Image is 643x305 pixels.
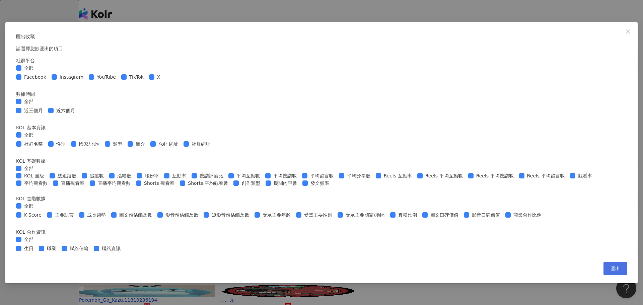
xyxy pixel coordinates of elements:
[58,179,87,187] span: 直播觀看率
[76,140,102,148] span: 國家/地區
[575,172,595,179] span: 觀看率
[21,211,44,219] span: K-Score
[16,57,627,64] div: 社群平台
[55,172,79,179] span: 總追蹤數
[428,211,461,219] span: 圖文口碑價值
[209,211,252,219] span: 短影音預估觸及數
[16,124,627,131] div: KOL 基本資訊
[117,211,155,219] span: 圖文預估觸及數
[474,172,516,179] span: Reels 平均按讚數
[95,179,133,187] span: 直播平均觀看數
[99,245,123,252] span: 聯絡資訊
[115,172,134,179] span: 漲粉數
[57,73,86,81] span: Instagram
[308,179,332,187] span: 發文頻率
[163,211,201,219] span: 影音預估觸及數
[234,172,263,179] span: 平均互動數
[239,179,263,187] span: 創作類型
[621,25,635,38] button: Close
[21,165,36,172] span: 全部
[67,245,91,252] span: 聯絡信箱
[156,140,181,148] span: Kolr 網址
[381,172,415,179] span: Reels 互動率
[87,172,106,179] span: 追蹤數
[344,172,373,179] span: 平均分享數
[21,172,47,179] span: KOL 量級
[84,211,109,219] span: 成長趨勢
[54,107,78,114] span: 近六個月
[189,140,213,148] span: 社群網址
[21,73,49,81] span: Facebook
[16,90,627,98] div: 數據時間
[21,64,36,72] span: 全部
[301,211,335,219] span: 受眾主要性別
[469,211,503,219] span: 影音口碑價值
[21,131,36,139] span: 全部
[16,195,627,202] div: KOL 進階數據
[94,73,119,81] span: YouTube
[16,157,627,165] div: KOL 基礎數據
[524,172,567,179] span: Reels 平均留言數
[154,73,163,81] span: X
[271,172,299,179] span: 平均按讚數
[16,228,627,236] div: KOL 合作資訊
[423,172,466,179] span: Reels 平均互動數
[625,29,631,34] span: close
[21,202,36,210] span: 全部
[396,211,420,219] span: 真粉比例
[16,33,627,40] p: 匯出收藏
[260,211,293,219] span: 受眾主要年齡
[611,266,620,271] span: 匯出
[52,211,76,219] span: 主要語言
[141,179,177,187] span: Shorts 觀看率
[142,172,161,179] span: 漲粉率
[197,172,226,179] span: 按讚評論比
[133,140,148,148] span: 簡介
[21,245,36,252] span: 生日
[185,179,230,187] span: Shorts 平均觀看數
[54,140,68,148] span: 性別
[271,179,300,187] span: 期間內容數
[511,211,544,219] span: 商業合作比例
[21,107,46,114] span: 近三個月
[343,211,387,219] span: 受眾主要國家/地區
[169,172,189,179] span: 互動率
[307,172,336,179] span: 平均留言數
[603,262,627,275] button: 匯出
[21,179,50,187] span: 平均觀看數
[44,245,59,252] span: 職業
[21,98,36,105] span: 全部
[110,140,125,148] span: 類型
[21,236,36,243] span: 全部
[16,45,627,52] p: 請選擇您欲匯出的項目
[127,73,146,81] span: TikTok
[21,140,46,148] span: 社群名稱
